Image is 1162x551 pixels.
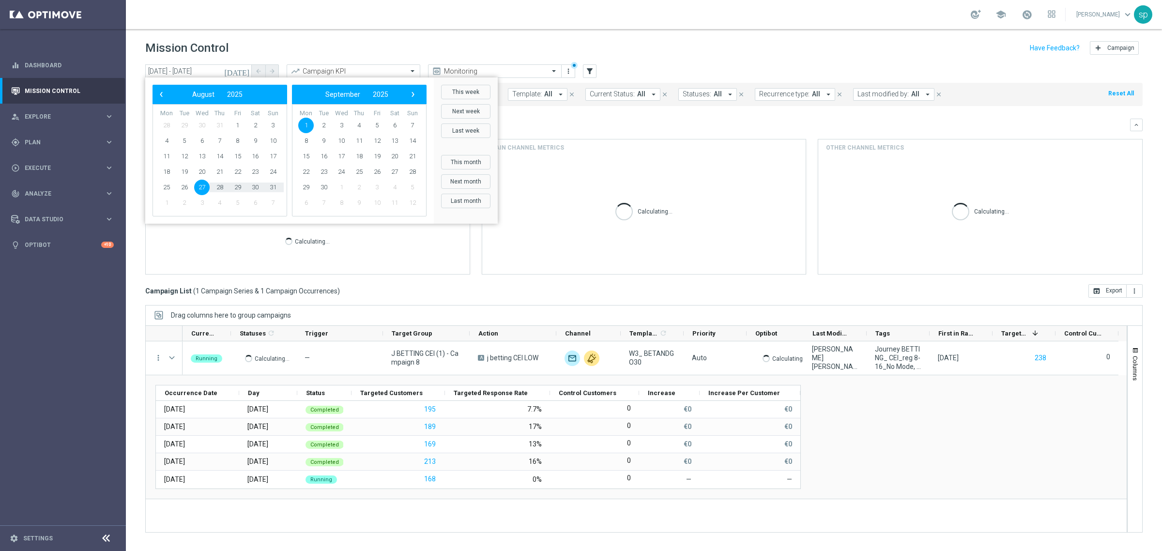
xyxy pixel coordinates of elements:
[441,174,490,189] button: Next month
[853,88,934,101] button: Last modified by: All arrow_drop_down
[824,90,833,99] i: arrow_drop_down
[387,164,402,180] span: 27
[403,109,421,118] th: weekday
[298,118,314,133] span: 1
[875,330,890,337] span: Tags
[658,328,667,338] span: Calculate column
[334,133,349,149] span: 10
[1133,122,1140,128] i: keyboard_arrow_down
[316,149,332,164] span: 16
[105,112,114,121] i: keyboard_arrow_right
[305,354,310,362] span: —
[193,109,211,118] th: weekday
[911,90,919,98] span: All
[1094,44,1102,52] i: add
[755,330,777,337] span: Optibot
[584,351,599,366] div: Other
[334,164,349,180] span: 24
[265,64,279,78] button: arrow_forward
[11,215,114,223] button: Data Studio keyboard_arrow_right
[387,133,402,149] span: 13
[211,109,229,118] th: weekday
[177,149,192,164] span: 12
[183,341,1118,375] div: Press SPACE to select this row.
[812,90,820,98] span: All
[165,389,217,397] span: Occurrence Date
[564,65,573,77] button: more_vert
[835,89,844,100] button: close
[194,180,210,195] span: 27
[432,66,442,76] i: preview
[159,133,174,149] span: 4
[269,68,275,75] i: arrow_forward
[316,118,332,133] span: 2
[11,61,114,69] button: equalizer Dashboard
[265,149,281,164] span: 17
[164,405,185,413] div: 03 Sep 2025
[11,241,114,249] div: lightbulb Optibot +10
[1034,352,1047,364] button: 238
[105,214,114,224] i: keyboard_arrow_right
[247,180,263,195] span: 30
[423,403,437,415] button: 195
[145,64,252,78] input: Select date range
[11,138,105,147] div: Plan
[1088,287,1143,294] multiple-options-button: Export to CSV
[11,164,114,172] button: play_circle_outline Execute keyboard_arrow_right
[25,232,101,258] a: Optibot
[512,90,542,98] span: Template:
[405,133,420,149] span: 14
[387,118,402,133] span: 6
[212,195,228,211] span: 4
[105,138,114,147] i: keyboard_arrow_right
[11,87,114,95] div: Mission Control
[441,155,490,169] button: This month
[223,64,252,79] button: [DATE]
[11,112,20,121] i: person_search
[544,90,552,98] span: All
[265,118,281,133] span: 3
[692,330,716,337] span: Priority
[265,180,281,195] span: 31
[726,90,734,99] i: arrow_drop_down
[145,77,498,224] bs-daterangepicker-container: calendar
[316,180,332,195] span: 30
[565,67,572,75] i: more_vert
[155,88,168,101] button: ‹
[25,191,105,197] span: Analyze
[352,118,367,133] span: 4
[583,64,596,78] button: filter_alt
[923,90,932,99] i: arrow_drop_down
[487,353,538,362] span: j betting CEI LOW
[508,88,567,101] button: Template: All arrow_drop_down
[559,389,616,397] span: Control Customers
[649,90,658,99] i: arrow_drop_down
[319,88,367,101] button: September
[692,354,707,362] span: Auto
[247,133,263,149] span: 9
[938,330,976,337] span: First in Range
[11,138,114,146] div: gps_fixed Plan keyboard_arrow_right
[565,351,580,366] img: Optimail
[212,149,228,164] span: 14
[194,164,210,180] span: 20
[212,164,228,180] span: 21
[159,149,174,164] span: 11
[627,421,631,430] label: 0
[212,180,228,195] span: 28
[25,114,105,120] span: Explore
[369,164,385,180] span: 26
[11,164,105,172] div: Execute
[101,242,114,248] div: +10
[1064,330,1102,337] span: Control Customers
[454,389,528,397] span: Targeted Response Rate
[659,329,667,337] i: refresh
[230,164,245,180] span: 22
[11,138,20,147] i: gps_fixed
[176,109,194,118] th: weekday
[367,88,395,101] button: 2025
[145,41,229,55] h1: Mission Control
[230,118,245,133] span: 1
